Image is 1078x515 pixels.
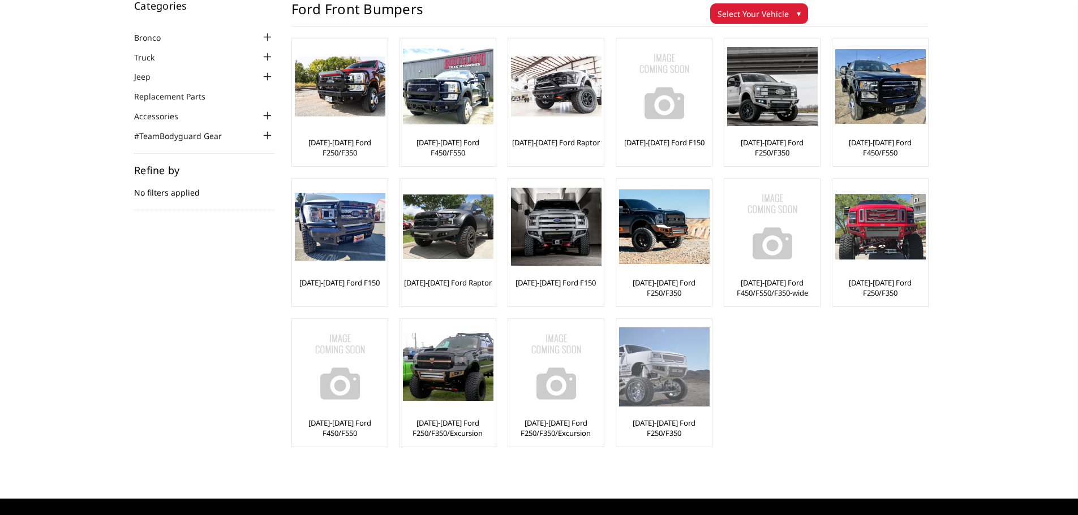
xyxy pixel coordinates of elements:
[134,71,165,83] a: Jeep
[295,137,385,158] a: [DATE]-[DATE] Ford F250/F350
[835,278,925,298] a: [DATE]-[DATE] Ford F250/F350
[727,137,817,158] a: [DATE]-[DATE] Ford F250/F350
[635,10,658,26] a: News
[516,278,596,288] a: [DATE]-[DATE] Ford F150
[134,32,175,44] a: Bronco
[710,3,808,24] button: Select Your Vehicle
[619,418,709,438] a: [DATE]-[DATE] Ford F250/F350
[624,137,705,148] a: [DATE]-[DATE] Ford F150
[295,418,385,438] a: [DATE]-[DATE] Ford F450/F550
[403,418,493,438] a: [DATE]-[DATE] Ford F250/F350/Excursion
[299,278,380,288] a: [DATE]-[DATE] Ford F150
[134,165,274,175] h5: Refine by
[134,51,169,63] a: Truck
[797,7,801,19] span: ▾
[134,110,192,122] a: Accessories
[134,90,220,102] a: Replacement Parts
[727,278,817,298] a: [DATE]-[DATE] Ford F450/F550/F350-wide
[619,278,709,298] a: [DATE]-[DATE] Ford F250/F350
[295,322,385,412] img: No Image
[727,181,818,272] img: No Image
[619,41,710,132] img: No Image
[431,10,475,26] a: Support
[134,130,236,142] a: #TeamBodyguard Gear
[511,322,602,412] img: No Image
[362,10,408,26] a: shop all
[498,10,541,26] a: Dealers
[134,165,274,210] div: No filters applied
[718,8,789,20] span: Select Your Vehicle
[512,137,600,148] a: [DATE]-[DATE] Ford Raptor
[403,137,493,158] a: [DATE]-[DATE] Ford F450/F550
[404,278,492,288] a: [DATE]-[DATE] Ford Raptor
[835,137,925,158] a: [DATE]-[DATE] Ford F450/F550
[511,418,601,438] a: [DATE]-[DATE] Ford F250/F350/Excursion
[727,181,817,272] a: No Image
[563,10,612,26] a: SEMA Show
[315,10,339,26] a: Home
